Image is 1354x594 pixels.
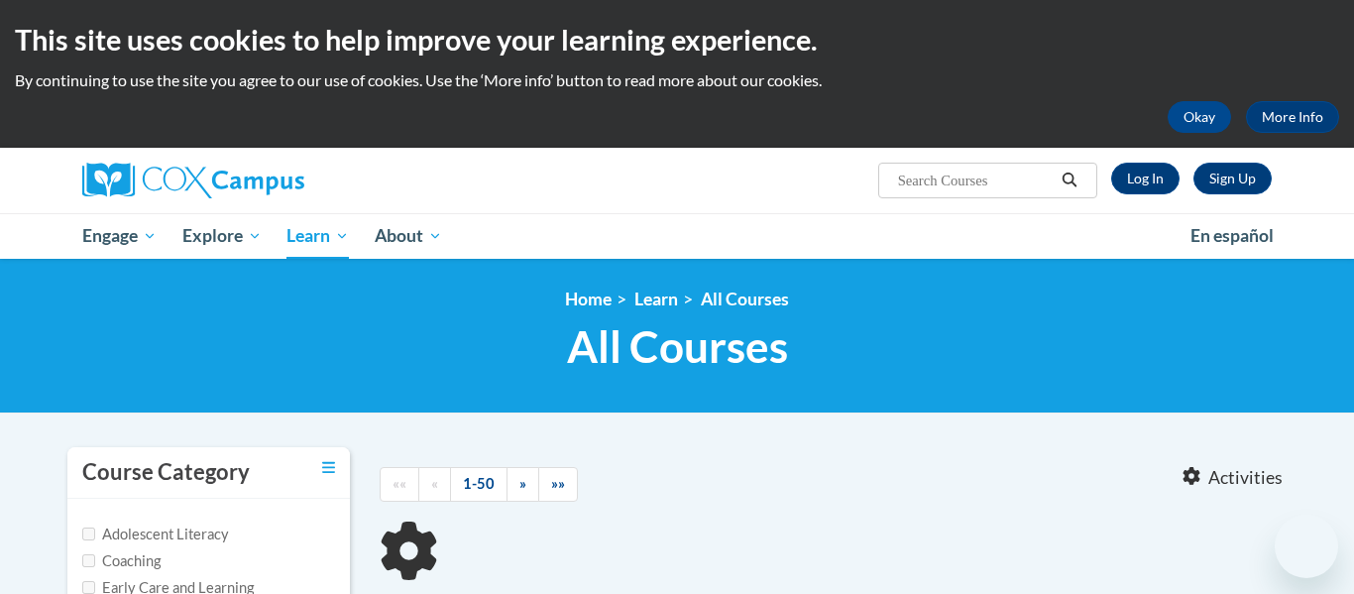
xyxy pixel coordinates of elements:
[634,289,678,309] a: Learn
[519,475,526,492] span: »
[82,224,157,248] span: Engage
[450,467,508,502] a: 1-50
[15,69,1339,91] p: By continuing to use the site you agree to our use of cookies. Use the ‘More info’ button to read...
[82,528,95,540] input: Checkbox for Options
[565,289,612,309] a: Home
[393,475,406,492] span: ««
[507,467,539,502] a: Next
[82,163,304,198] img: Cox Campus
[362,213,455,259] a: About
[1178,215,1287,257] a: En español
[322,457,335,479] a: Toggle collapse
[69,213,169,259] a: Engage
[375,224,442,248] span: About
[82,581,95,594] input: Checkbox for Options
[82,524,229,545] label: Adolescent Literacy
[1275,515,1338,578] iframe: Button to launch messaging window
[182,224,262,248] span: Explore
[82,550,161,572] label: Coaching
[82,457,250,488] h3: Course Category
[274,213,362,259] a: Learn
[15,20,1339,59] h2: This site uses cookies to help improve your learning experience.
[1111,163,1180,194] a: Log In
[896,169,1055,192] input: Search Courses
[431,475,438,492] span: «
[1193,163,1272,194] a: Register
[567,320,788,373] span: All Courses
[1168,101,1231,133] button: Okay
[538,467,578,502] a: End
[169,213,275,259] a: Explore
[82,554,95,567] input: Checkbox for Options
[551,475,565,492] span: »»
[53,213,1301,259] div: Main menu
[1246,101,1339,133] a: More Info
[701,289,789,309] a: All Courses
[380,467,419,502] a: Begining
[82,163,459,198] a: Cox Campus
[286,224,349,248] span: Learn
[1190,225,1274,246] span: En español
[418,467,451,502] a: Previous
[1055,169,1084,192] button: Search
